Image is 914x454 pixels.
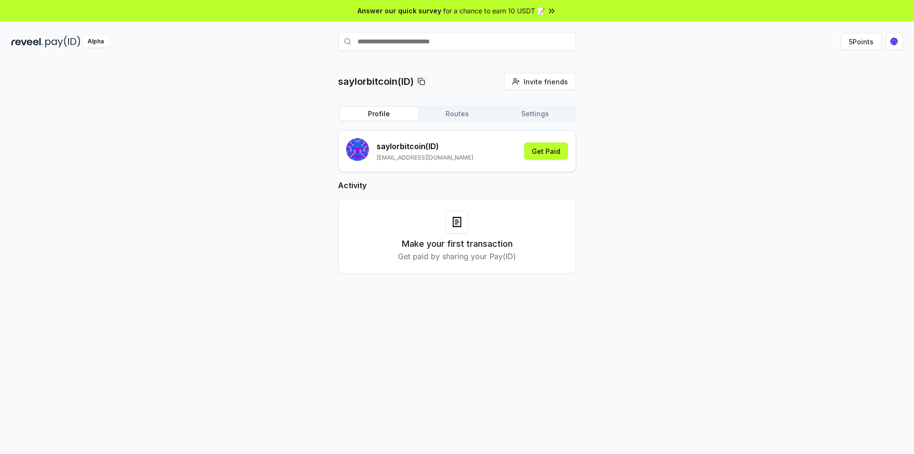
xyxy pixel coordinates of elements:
img: reveel_dark [11,36,43,48]
h2: Activity [338,180,576,191]
div: Alpha [82,36,109,48]
span: for a chance to earn 10 USDT 📝 [443,6,545,16]
p: Get paid by sharing your Pay(ID) [398,251,516,262]
h3: Make your first transaction [402,237,513,251]
button: Routes [418,107,496,121]
span: Invite friends [524,77,568,87]
p: saylorbitcoin(ID) [338,75,414,88]
p: saylorbitcoin (ID) [377,141,473,152]
span: Answer our quick survey [358,6,441,16]
button: Profile [340,107,418,121]
button: Invite friends [504,73,576,90]
button: Settings [496,107,574,121]
img: pay_id [45,36,80,48]
button: Get Paid [524,142,568,160]
button: 5Points [841,33,882,50]
p: [EMAIL_ADDRESS][DOMAIN_NAME] [377,154,473,161]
